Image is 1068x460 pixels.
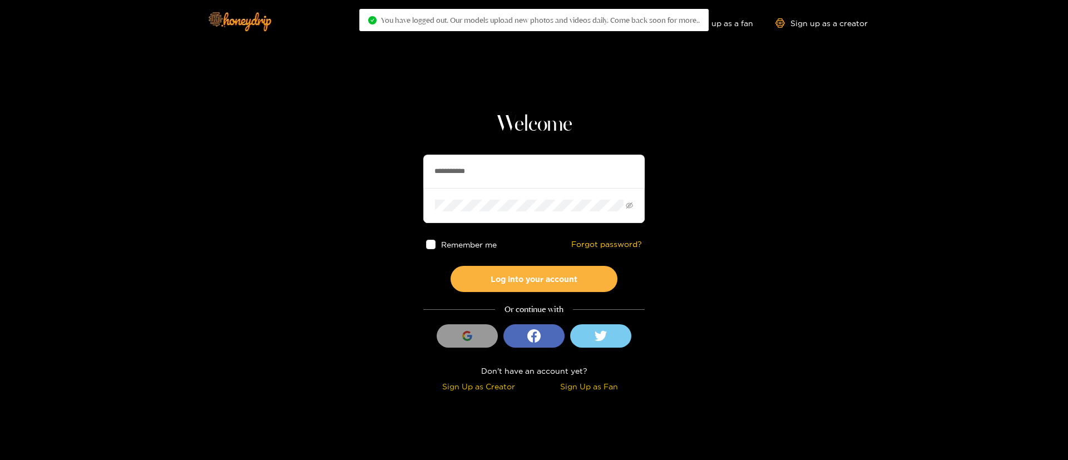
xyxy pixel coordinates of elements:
button: Log into your account [451,266,617,292]
span: eye-invisible [626,202,633,209]
div: Or continue with [423,303,645,316]
a: Sign up as a creator [775,18,868,28]
h1: Welcome [423,111,645,138]
div: Don't have an account yet? [423,364,645,377]
span: Remember me [441,240,497,249]
span: check-circle [368,16,377,24]
a: Sign up as a fan [677,18,753,28]
div: Sign Up as Fan [537,380,642,393]
a: Forgot password? [571,240,642,249]
span: You have logged out. Our models upload new photos and videos daily. Come back soon for more.. [381,16,700,24]
div: Sign Up as Creator [426,380,531,393]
